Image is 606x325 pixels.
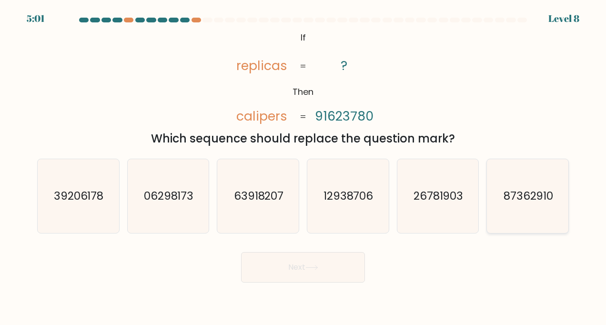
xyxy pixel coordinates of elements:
tspan: If [301,31,306,44]
text: 63918207 [234,188,284,203]
tspan: = [300,60,306,72]
button: Next [241,252,365,283]
text: 26781903 [414,188,464,203]
tspan: 91623780 [315,107,374,125]
text: 87362910 [504,188,554,203]
tspan: ? [341,57,347,74]
text: 12938706 [323,188,374,203]
tspan: Then [293,85,314,98]
tspan: calipers [236,107,287,125]
text: 39206178 [54,188,104,203]
text: 06298173 [144,188,194,203]
svg: @import url('[URL][DOMAIN_NAME]); [224,29,382,126]
tspan: replicas [236,57,287,74]
tspan: = [300,110,306,123]
div: 5:01 [27,11,45,26]
div: Level 8 [548,11,579,26]
div: Which sequence should replace the question mark? [43,130,563,147]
